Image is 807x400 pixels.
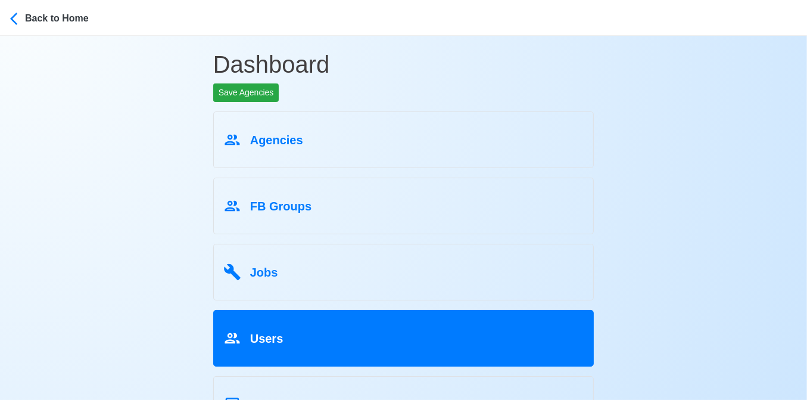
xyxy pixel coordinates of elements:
[213,36,594,83] h1: Dashboard
[213,310,594,367] a: Users
[213,178,594,234] a: FB Groups
[250,200,311,213] span: FB Groups
[250,266,278,279] span: Jobs
[25,9,114,26] div: Back to Home
[10,4,115,32] button: Back to Home
[213,111,594,168] a: Agencies
[213,83,279,102] button: Save Agencies
[250,332,283,345] span: Users
[213,244,594,300] a: Jobs
[250,134,303,147] span: Agencies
